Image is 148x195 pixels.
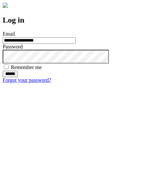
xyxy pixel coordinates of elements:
label: Email [3,31,15,37]
h2: Log in [3,16,145,25]
img: logo-4e3dc11c47720685a147b03b5a06dd966a58ff35d612b21f08c02c0306f2b779.png [3,3,8,8]
label: Remember me [11,64,42,70]
label: Password [3,44,23,49]
a: Forgot your password? [3,77,51,83]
